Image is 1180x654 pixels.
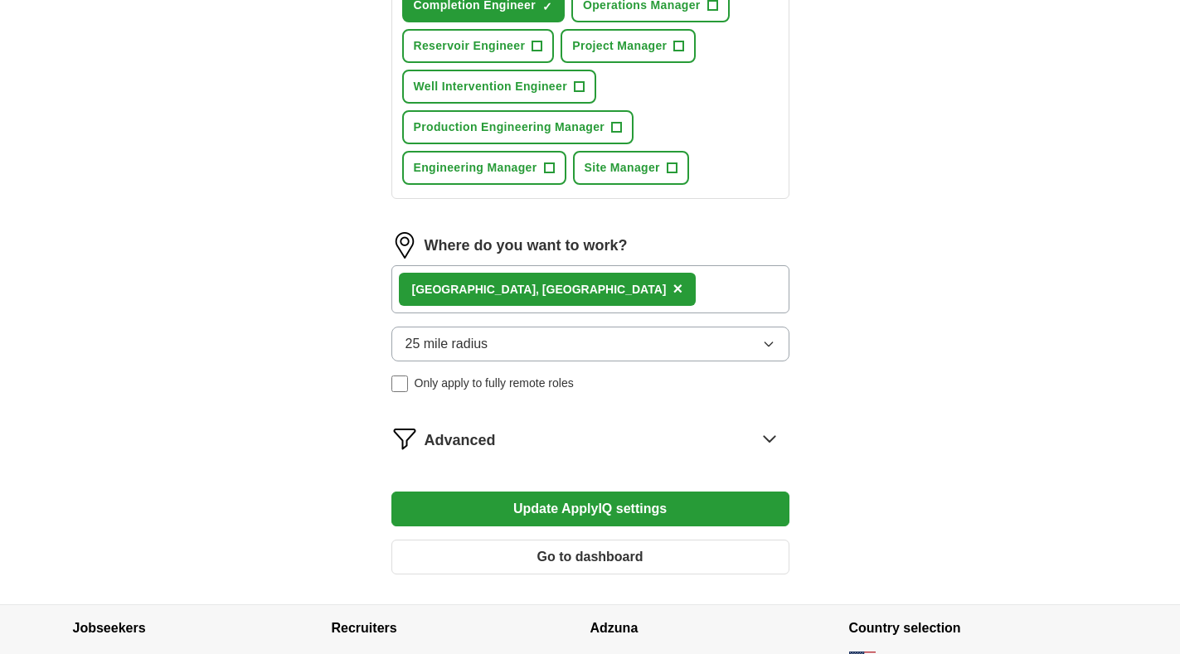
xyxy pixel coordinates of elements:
[391,375,408,392] input: Only apply to fully remote roles
[391,327,789,361] button: 25 mile radius
[561,29,696,63] button: Project Manager
[412,281,667,298] div: [GEOGRAPHIC_DATA], [GEOGRAPHIC_DATA]
[572,37,667,55] span: Project Manager
[391,540,789,574] button: Go to dashboard
[391,232,418,259] img: location.png
[849,605,1108,652] h4: Country selection
[391,492,789,526] button: Update ApplyIQ settings
[391,425,418,452] img: filter
[402,29,555,63] button: Reservoir Engineer
[425,429,496,452] span: Advanced
[405,334,488,354] span: 25 mile radius
[414,159,537,177] span: Engineering Manager
[402,110,634,144] button: Production Engineering Manager
[415,375,574,392] span: Only apply to fully remote roles
[402,70,596,104] button: Well Intervention Engineer
[414,78,567,95] span: Well Intervention Engineer
[414,37,526,55] span: Reservoir Engineer
[425,235,628,257] label: Where do you want to work?
[585,159,660,177] span: Site Manager
[402,151,566,185] button: Engineering Manager
[673,277,682,302] button: ×
[573,151,689,185] button: Site Manager
[673,279,682,298] span: ×
[414,119,605,136] span: Production Engineering Manager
